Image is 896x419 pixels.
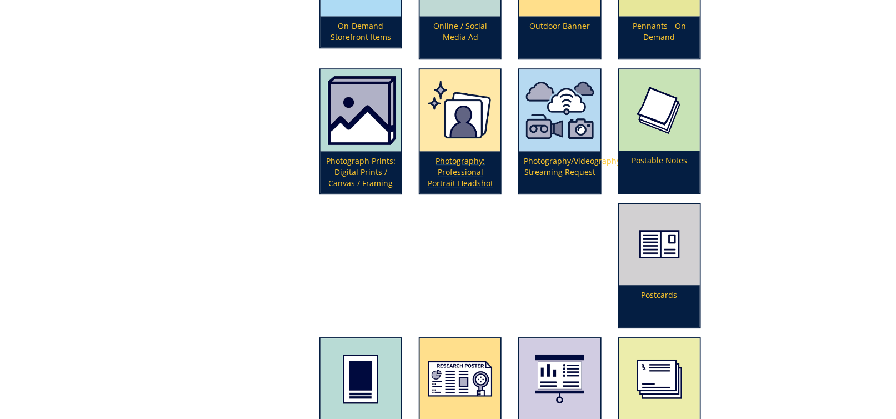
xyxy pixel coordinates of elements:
img: photo%20prints-64d43c229de446.43990330.png [321,69,401,151]
a: Photograph Prints: Digital Prints / Canvas / Framing [321,69,401,193]
img: postcard-59839371c99131.37464241.png [619,204,700,285]
img: photography%20videography%20or%20live%20streaming-62c5f5a2188136.97296614.png [519,69,600,151]
p: Photograph Prints: Digital Prints / Canvas / Framing [321,151,401,193]
p: Photography/Videography/Live Streaming Request [519,151,600,193]
a: Postcards [619,204,700,327]
a: Photography/Videography/Live Streaming Request [519,69,600,193]
img: post-it-note-5949284106b3d7.11248848.png [619,69,700,151]
p: Online / Social Media Ad [420,16,500,58]
p: Outdoor Banner [519,16,600,58]
a: Postable Notes [619,69,700,193]
p: On-Demand Storefront Items [321,16,401,47]
p: Photography: Professional Portrait Headshot [420,151,500,193]
p: Postable Notes [619,151,700,193]
p: Postcards [619,285,700,327]
img: professional%20headshot-673780894c71e3.55548584.png [420,69,500,151]
a: Photography: Professional Portrait Headshot [420,69,500,193]
p: Pennants - On Demand [619,16,700,58]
